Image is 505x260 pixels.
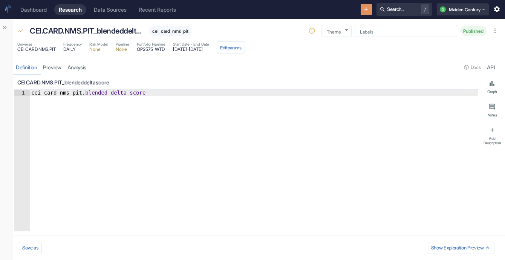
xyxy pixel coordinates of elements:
[116,47,129,52] span: None
[487,64,495,71] div: API
[30,25,143,37] p: CEI.CARD.NMS.PIT_blendeddeltascore
[63,47,82,52] span: DAILY
[460,28,487,34] span: Published
[94,6,127,13] div: Data Sources
[19,242,42,254] button: Save as
[217,41,245,54] button: Editparams
[17,28,23,35] span: Signal
[64,60,89,75] a: analysis
[14,90,30,96] div: 1
[116,41,129,47] span: Pipeline
[17,47,56,52] span: CEI.CARD.NMS.PIT
[89,47,108,52] span: None
[481,77,503,97] button: Graph
[17,78,475,86] p: CEI.CARD.NMS.PIT_blendeddeltascore
[139,6,176,13] div: Recent Reports
[482,136,502,145] div: Add Description
[173,47,209,52] span: [DATE] - [DATE]
[17,41,56,47] span: Universe
[89,41,108,47] span: Risk Model
[40,60,64,75] a: preview
[137,47,165,52] span: QP2575_WTD
[16,64,37,71] div: Definition
[89,4,131,15] a: Data Sources
[461,61,484,73] button: Docs
[376,3,432,16] button: Search.../
[305,24,318,37] button: This resource is using archived resources.
[54,4,86,15] a: Research
[437,3,489,15] button: QMaiden Century
[481,100,503,121] button: Notes
[16,4,51,15] a: Dashboard
[137,41,165,47] span: Portfolio Pipeline
[173,41,209,47] span: Start Date - End Date
[28,23,145,38] div: CEI.CARD.NMS.PIT_blendeddeltascore
[134,4,181,15] a: Recent Reports
[361,4,372,15] button: New Resource
[428,242,494,254] button: Show Exploration Preview
[63,41,82,47] span: Frequency
[13,60,505,75] div: resource tabs
[440,6,446,12] div: Q
[59,6,82,13] div: Research
[20,6,47,13] div: Dashboard
[149,28,191,34] span: cei_card_nms_pit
